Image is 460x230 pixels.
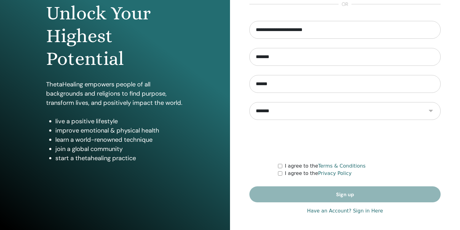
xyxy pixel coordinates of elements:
li: start a thetahealing practice [55,153,184,163]
li: join a global community [55,144,184,153]
li: learn a world-renowned technique [55,135,184,144]
label: I agree to the [285,162,366,170]
a: Terms & Conditions [318,163,365,169]
p: ThetaHealing empowers people of all backgrounds and religions to find purpose, transform lives, a... [46,80,184,107]
h1: Unlock Your Highest Potential [46,2,184,70]
label: I agree to the [285,170,351,177]
a: Have an Account? Sign in Here [307,207,383,215]
a: Privacy Policy [318,170,351,176]
li: live a positive lifestyle [55,117,184,126]
span: or [339,1,351,8]
li: improve emotional & physical health [55,126,184,135]
iframe: reCAPTCHA [298,129,392,153]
